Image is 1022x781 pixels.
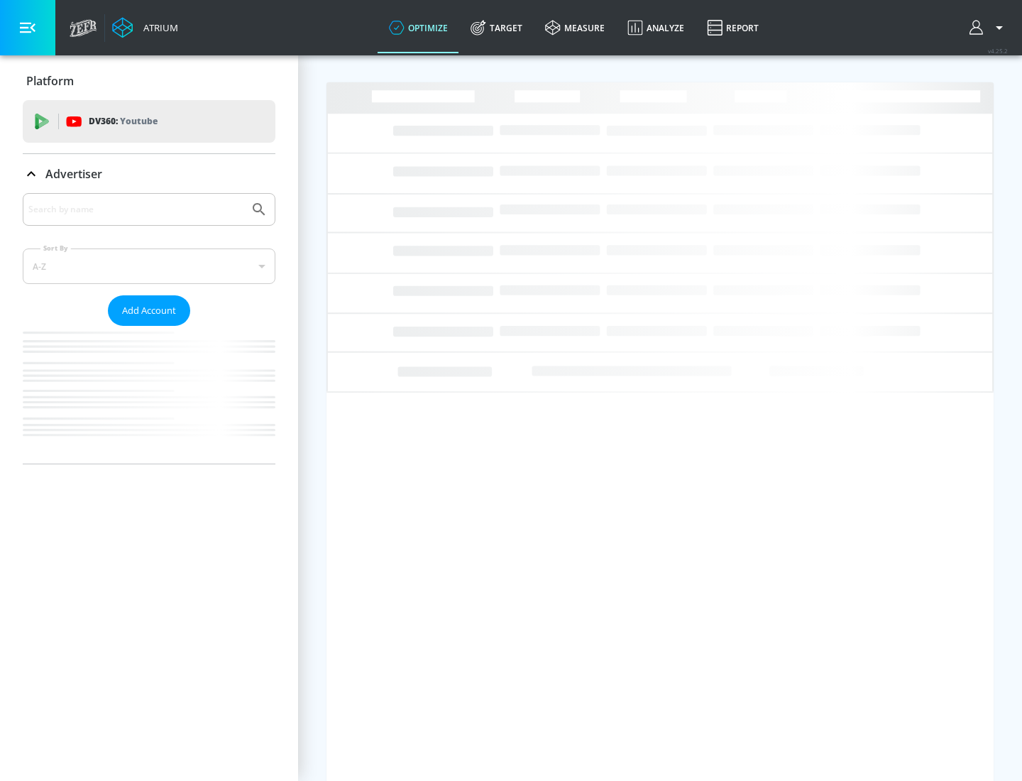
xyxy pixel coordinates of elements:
a: Atrium [112,17,178,38]
span: v 4.25.2 [988,47,1008,55]
a: measure [534,2,616,53]
div: Advertiser [23,193,275,464]
p: Advertiser [45,166,102,182]
div: Atrium [138,21,178,34]
div: A-Z [23,248,275,284]
a: Analyze [616,2,696,53]
nav: list of Advertiser [23,326,275,464]
div: Platform [23,61,275,101]
a: Target [459,2,534,53]
p: DV360: [89,114,158,129]
input: Search by name [28,200,243,219]
a: Report [696,2,770,53]
div: Advertiser [23,154,275,194]
p: Platform [26,73,74,89]
div: DV360: Youtube [23,100,275,143]
label: Sort By [40,244,71,253]
button: Add Account [108,295,190,326]
span: Add Account [122,302,176,319]
p: Youtube [120,114,158,129]
a: optimize [378,2,459,53]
